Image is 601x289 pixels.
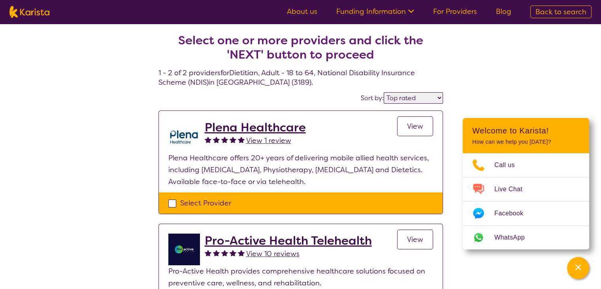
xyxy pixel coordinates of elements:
[246,248,300,260] a: View 10 reviews
[246,135,291,146] a: View 1 review
[472,139,580,145] p: How can we help you [DATE]?
[205,120,306,135] a: Plena Healthcare
[433,7,477,16] a: For Providers
[494,232,534,243] span: WhatsApp
[397,230,433,249] a: View
[407,235,423,244] span: View
[463,118,589,249] div: Channel Menu
[230,136,236,143] img: fullstar
[246,249,300,259] span: View 10 reviews
[168,265,433,289] p: Pro-Active Health provides comprehensive healthcare solutions focused on preventive care, wellnes...
[213,136,220,143] img: fullstar
[9,6,49,18] img: Karista logo
[221,249,228,256] img: fullstar
[205,249,211,256] img: fullstar
[567,257,589,279] button: Channel Menu
[472,126,580,135] h2: Welcome to Karista!
[535,7,586,17] span: Back to search
[494,183,532,195] span: Live Chat
[463,226,589,249] a: Web link opens in a new tab.
[496,7,511,16] a: Blog
[158,14,443,87] h4: 1 - 2 of 2 providers for Dietitian , Adult - 18 to 64 , National Disability Insurance Scheme (NDI...
[205,136,211,143] img: fullstar
[246,136,291,145] span: View 1 review
[494,207,533,219] span: Facebook
[397,116,433,136] a: View
[530,6,592,18] a: Back to search
[168,152,433,188] p: Plena Healthcare offers 20+ years of delivering mobile allied health services, including [MEDICAL...
[463,153,589,249] ul: Choose channel
[230,249,236,256] img: fullstar
[361,94,384,102] label: Sort by:
[213,249,220,256] img: fullstar
[205,234,372,248] a: Pro-Active Health Telehealth
[407,122,423,131] span: View
[238,136,245,143] img: fullstar
[168,33,433,62] h2: Select one or more providers and click the 'NEXT' button to proceed
[168,120,200,152] img: ehd3j50wdk7ycqmad0oe.png
[221,136,228,143] img: fullstar
[336,7,414,16] a: Funding Information
[168,234,200,265] img: ymlb0re46ukcwlkv50cv.png
[238,249,245,256] img: fullstar
[287,7,317,16] a: About us
[494,159,524,171] span: Call us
